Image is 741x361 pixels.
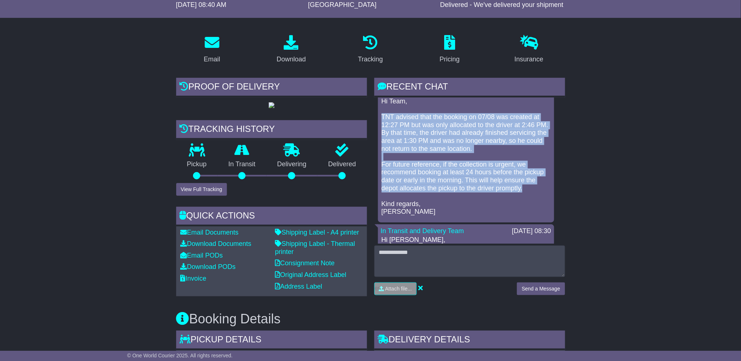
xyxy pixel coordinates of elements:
[275,259,335,267] a: Consignment Note
[382,236,551,244] p: Hi [PERSON_NAME],
[199,33,225,67] a: Email
[181,229,239,236] a: Email Documents
[517,282,565,295] button: Send a Message
[266,160,318,168] p: Delivering
[308,1,377,8] span: [GEOGRAPHIC_DATA]
[204,54,220,64] div: Email
[374,331,565,350] div: Delivery Details
[218,160,266,168] p: In Transit
[176,207,367,227] div: Quick Actions
[435,33,465,67] a: Pricing
[515,54,544,64] div: Insurance
[176,160,218,168] p: Pickup
[440,54,460,64] div: Pricing
[269,102,275,108] img: GetPodImage
[181,263,236,270] a: Download PODs
[374,78,565,98] div: RECENT CHAT
[181,275,207,282] a: Invoice
[176,78,367,98] div: Proof of Delivery
[176,1,227,8] span: [DATE] 08:40 AM
[440,1,563,8] span: Delivered - We've delivered your shipment
[181,252,223,259] a: Email PODs
[275,229,359,236] a: Shipping Label - A4 printer
[317,160,367,168] p: Delivered
[176,331,367,350] div: Pickup Details
[176,120,367,140] div: Tracking history
[176,183,227,196] button: View Full Tracking
[277,54,306,64] div: Download
[382,98,551,216] p: Hi Team, TNT advised that the booking on 07/08 was created at 12:27 PM but was only allocated to ...
[275,283,322,290] a: Address Label
[358,54,383,64] div: Tracking
[512,227,551,235] div: [DATE] 08:30
[272,33,311,67] a: Download
[353,33,387,67] a: Tracking
[181,240,252,247] a: Download Documents
[275,240,355,255] a: Shipping Label - Thermal printer
[275,271,347,278] a: Original Address Label
[510,33,548,67] a: Insurance
[176,312,565,326] h3: Booking Details
[381,227,464,235] a: In Transit and Delivery Team
[127,353,233,358] span: © One World Courier 2025. All rights reserved.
